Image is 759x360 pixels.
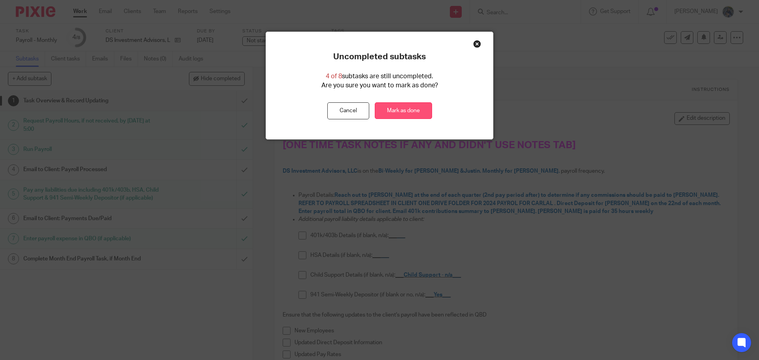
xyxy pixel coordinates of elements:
[321,81,438,90] p: Are you sure you want to mark as done?
[327,102,369,119] button: Cancel
[326,72,433,81] p: subtasks are still uncompleted.
[326,73,342,79] span: 4 of 8
[473,40,481,48] div: Close this dialog window
[375,102,432,119] a: Mark as done
[333,52,426,62] p: Uncompleted subtasks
